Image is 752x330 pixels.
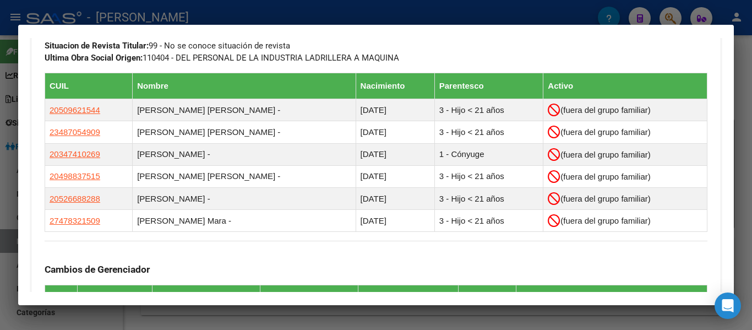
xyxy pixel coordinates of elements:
[50,127,100,137] span: 23487054909
[152,285,260,323] th: Gerenciador / Plan Anterior
[543,73,707,99] th: Activo
[358,285,458,323] th: Motivo
[434,188,543,210] td: 3 - Hijo < 21 años
[356,210,434,232] td: [DATE]
[45,263,707,275] h3: Cambios de Gerenciador
[50,216,100,225] span: 27478321509
[356,99,434,121] td: [DATE]
[434,73,543,99] th: Parentesco
[356,165,434,187] td: [DATE]
[434,210,543,232] td: 3 - Hijo < 21 años
[45,53,399,63] span: 110404 - DEL PERSONAL DE LA INDUSTRIA LADRILLERA A MAQUINA
[560,172,650,181] span: (fuera del grupo familiar)
[516,285,707,323] th: Creado Por
[45,285,78,323] th: Id
[45,73,133,99] th: CUIL
[560,194,650,203] span: (fuera del grupo familiar)
[45,41,149,51] strong: Situacion de Revista Titular:
[133,121,356,143] td: [PERSON_NAME] [PERSON_NAME] -
[458,285,516,323] th: Fecha Creado
[434,143,543,165] td: 1 - Cónyuge
[133,99,356,121] td: [PERSON_NAME] [PERSON_NAME] -
[434,121,543,143] td: 3 - Hijo < 21 años
[133,188,356,210] td: [PERSON_NAME] -
[560,150,650,159] span: (fuera del grupo familiar)
[133,165,356,187] td: [PERSON_NAME] [PERSON_NAME] -
[356,143,434,165] td: [DATE]
[434,165,543,187] td: 3 - Hijo < 21 años
[45,53,143,63] strong: Ultima Obra Social Origen:
[50,149,100,159] span: 20347410269
[77,285,152,323] th: Fecha Movimiento
[715,293,741,319] div: Open Intercom Messenger
[356,188,434,210] td: [DATE]
[560,216,650,225] span: (fuera del grupo familiar)
[356,121,434,143] td: [DATE]
[50,105,100,115] span: 20509621544
[560,128,650,137] span: (fuera del grupo familiar)
[560,105,650,115] span: (fuera del grupo familiar)
[45,41,290,51] span: 99 - No se conoce situación de revista
[356,73,434,99] th: Nacimiento
[133,73,356,99] th: Nombre
[260,285,358,323] th: Gerenciador / Plan Nuevo
[434,99,543,121] td: 3 - Hijo < 21 años
[133,210,356,232] td: [PERSON_NAME] Mara -
[50,194,100,203] span: 20526688288
[50,171,100,181] span: 20498837515
[133,143,356,165] td: [PERSON_NAME] -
